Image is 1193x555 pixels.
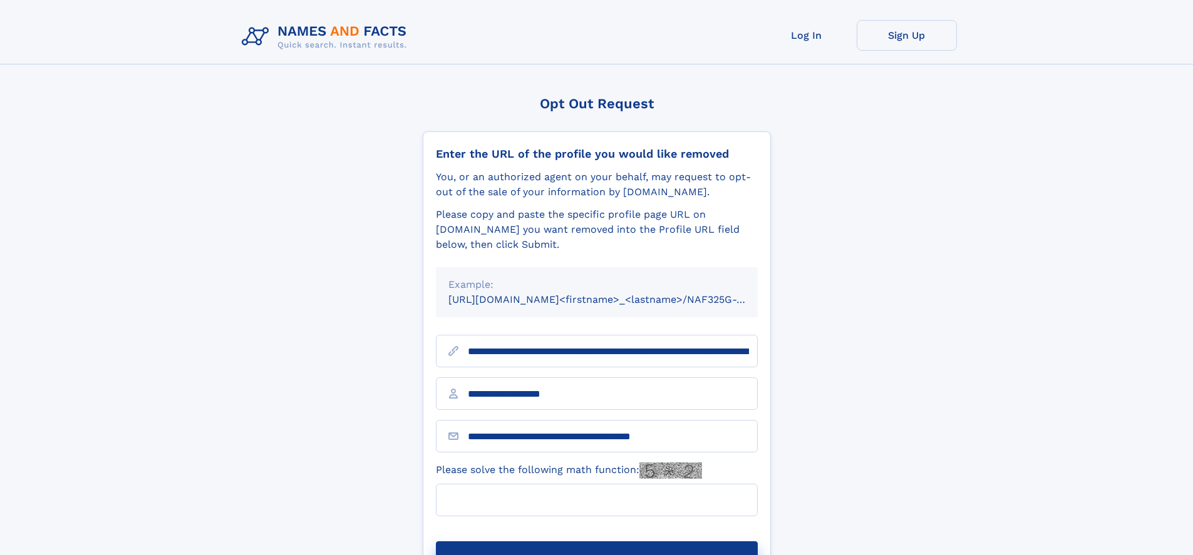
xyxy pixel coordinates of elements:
[857,20,957,51] a: Sign Up
[436,170,758,200] div: You, or an authorized agent on your behalf, may request to opt-out of the sale of your informatio...
[237,20,417,54] img: Logo Names and Facts
[436,462,702,479] label: Please solve the following math function:
[448,293,782,305] small: [URL][DOMAIN_NAME]<firstname>_<lastname>/NAF325G-xxxxxxxx
[436,147,758,161] div: Enter the URL of the profile you would like removed
[448,277,745,292] div: Example:
[423,96,771,111] div: Opt Out Request
[436,207,758,252] div: Please copy and paste the specific profile page URL on [DOMAIN_NAME] you want removed into the Pr...
[757,20,857,51] a: Log In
